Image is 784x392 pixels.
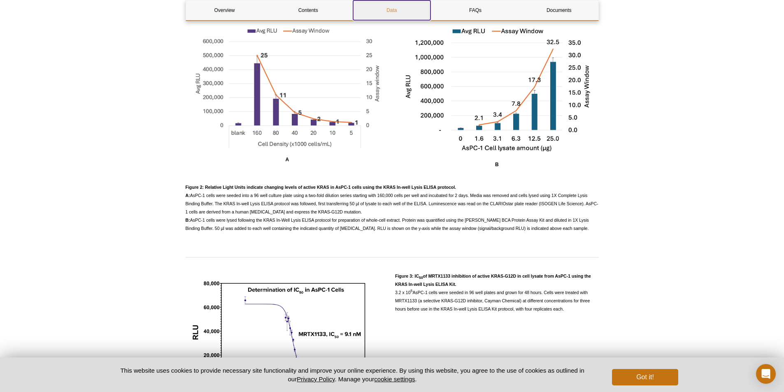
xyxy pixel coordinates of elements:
button: cookie settings [374,376,415,383]
strong: Figure 3: IC of MRTX1133 inhibition of active KRAS-G12D in cell lysate from AsPC-1 using the KRAS... [395,274,591,287]
a: Privacy Policy [297,376,335,383]
img: KRAS Data Figure 2A [186,21,389,153]
span: AsPC-1 cells were seeded into a 96 well culture plate using a two-fold dilution series starting w... [186,185,598,231]
a: Contents [270,0,347,20]
sup: 5 [411,289,413,293]
strong: B [495,162,499,167]
div: Open Intercom Messenger [756,364,776,384]
button: Got it! [612,369,678,385]
a: Data [353,0,430,20]
a: Overview [186,0,263,20]
img: KRAS Data Figure 2B [395,21,599,158]
strong: A: [186,193,190,198]
strong: Figure 2: Relative Light Units indicate changing levels of active KRAS in AsPC-1 cells using the ... [186,185,456,190]
a: Documents [520,0,598,20]
span: 3.2 x 10 AsPC-1 cells were seeded in 96 well plates and grown for 48 hours. Cells were treated wi... [395,274,591,311]
p: This website uses cookies to provide necessary site functionality and improve your online experie... [106,366,599,383]
strong: A [285,157,289,162]
strong: B: [186,218,190,223]
a: FAQs [437,0,514,20]
sub: 50 [419,276,423,280]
